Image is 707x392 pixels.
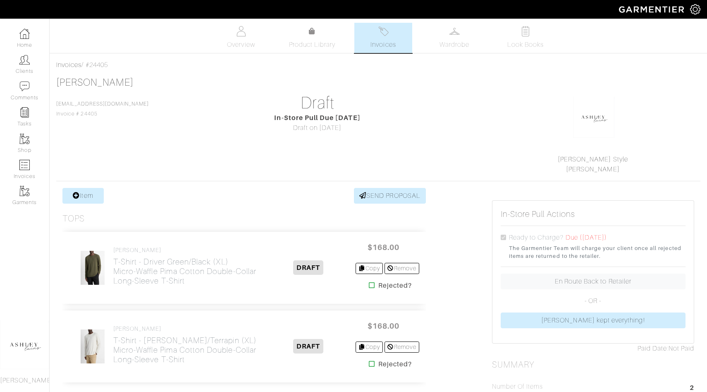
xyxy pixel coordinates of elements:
[227,40,255,50] span: Overview
[212,23,270,53] a: Overview
[19,55,30,65] img: clients-icon-6bae9207a08558b7cb47a8932f037763ab4055f8c8b6bfacd5dc20c3e0201464.png
[62,188,104,204] a: Item
[289,40,336,50] span: Product Library
[501,313,686,328] a: [PERSON_NAME] kept everything!
[492,383,543,391] h5: Number of Items
[19,186,30,196] img: garments-icon-b7da505a4dc4fd61783c78ac3ca0ef83fa9d6f193b1c9dc38574b1d14d53ca28.png
[439,40,469,50] span: Wardrobe
[492,344,694,354] div: Not Paid
[113,247,262,286] a: [PERSON_NAME] T-Shirt - Driver Green/Black (XL)Micro-Waffle Pima Cotton Double-Collar Long-Sleeve...
[566,234,607,241] span: Due ([DATE])
[509,244,686,260] small: The Garmentier Team will charge your client once all rejected items are returned to the retailer.
[378,26,389,36] img: orders-27d20c2124de7fd6de4e0e44c1d41de31381a507db9b33961299e4e07d508b8c.svg
[449,26,460,36] img: wardrobe-487a4870c1b7c33e795ec22d11cfc2ed9d08956e64fb3008fe2437562e282088.svg
[492,360,694,370] h2: Summary
[615,2,690,17] img: garmentier-logo-header-white-b43fb05a5012e4ada735d5af1a66efaba907eab6374d6393d1fbf88cb4ef424d.png
[283,26,341,50] a: Product Library
[56,61,81,69] a: Invoices
[62,214,85,224] h3: Tops
[56,101,149,117] span: Invoice # 24405
[638,345,669,352] span: Paid Date:
[425,23,483,53] a: Wardrobe
[356,341,383,353] a: Copy
[359,317,408,335] span: $168.00
[497,23,554,53] a: Look Books
[113,257,262,286] h2: T-Shirt - Driver Green/Black (XL) Micro-Waffle Pima Cotton Double-Collar Long-Sleeve T-Shirt
[19,81,30,91] img: comment-icon-a0a6a9ef722e966f86d9cbdc48e553b5cf19dbc54f86b18d962a5391bc8f6eb6.png
[370,40,396,50] span: Invoices
[56,101,149,107] a: [EMAIL_ADDRESS][DOMAIN_NAME]
[566,166,620,173] a: [PERSON_NAME]
[19,160,30,170] img: orders-icon-0abe47150d42831381b5fb84f609e132dff9fe21cb692f30cb5eec754e2cba89.png
[19,134,30,144] img: garments-icon-b7da505a4dc4fd61783c78ac3ca0ef83fa9d6f193b1c9dc38574b1d14d53ca28.png
[216,123,418,133] div: Draft on [DATE]
[19,29,30,39] img: dashboard-icon-dbcd8f5a0b271acd01030246c82b418ddd0df26cd7fceb0bd07c9910d44c42f6.png
[521,26,531,36] img: todo-9ac3debb85659649dc8f770b8b6100bb5dab4b48dedcbae339e5042a72dfd3cc.svg
[573,96,614,138] img: okhkJxsQsug8ErY7G9ypRsDh.png
[378,359,412,369] strong: Rejected?
[113,247,262,254] h4: [PERSON_NAME]
[378,281,412,291] strong: Rejected?
[558,156,628,163] a: [PERSON_NAME] Style
[56,60,700,70] div: / #24405
[113,325,262,332] h4: [PERSON_NAME]
[385,341,419,353] a: Remove
[293,339,323,354] span: DRAFT
[216,93,418,113] h1: Draft
[236,26,246,36] img: basicinfo-40fd8af6dae0f16599ec9e87c0ef1c0a1fdea2edbe929e3d69a839185d80c458.svg
[216,113,418,123] div: In-Store Pull Due [DATE]
[19,107,30,118] img: reminder-icon-8004d30b9f0a5d33ae49ab947aed9ed385cf756f9e5892f1edd6e32f2345188e.png
[293,260,323,275] span: DRAFT
[80,250,105,285] img: DnCCeeqyRos9PMF2CcgMv9NU
[354,188,426,204] a: SEND PROPOSAL
[501,209,575,219] h5: In-Store Pull Actions
[113,336,262,364] h2: T-Shirt - [PERSON_NAME]/Terrapin (XL) Micro-Waffle Pima Cotton Double-Collar Long-Sleeve T-Shirt
[356,263,383,274] a: Copy
[113,325,262,364] a: [PERSON_NAME] T-Shirt - [PERSON_NAME]/Terrapin (XL)Micro-Waffle Pima Cotton Double-Collar Long-Sl...
[501,296,686,306] p: - OR -
[501,274,686,289] a: En Route Back to Retailer
[690,4,700,14] img: gear-icon-white-bd11855cb880d31180b6d7d6211b90ccbf57a29d726f0c71d8c61bd08dd39cc2.png
[507,40,544,50] span: Look Books
[509,233,564,243] label: Ready to Charge?
[56,77,134,88] a: [PERSON_NAME]
[354,23,412,53] a: Invoices
[80,329,105,364] img: xgjx4LabYqMgsa5FqB4xQRKr
[385,263,419,274] a: Remove
[359,238,408,256] span: $168.00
